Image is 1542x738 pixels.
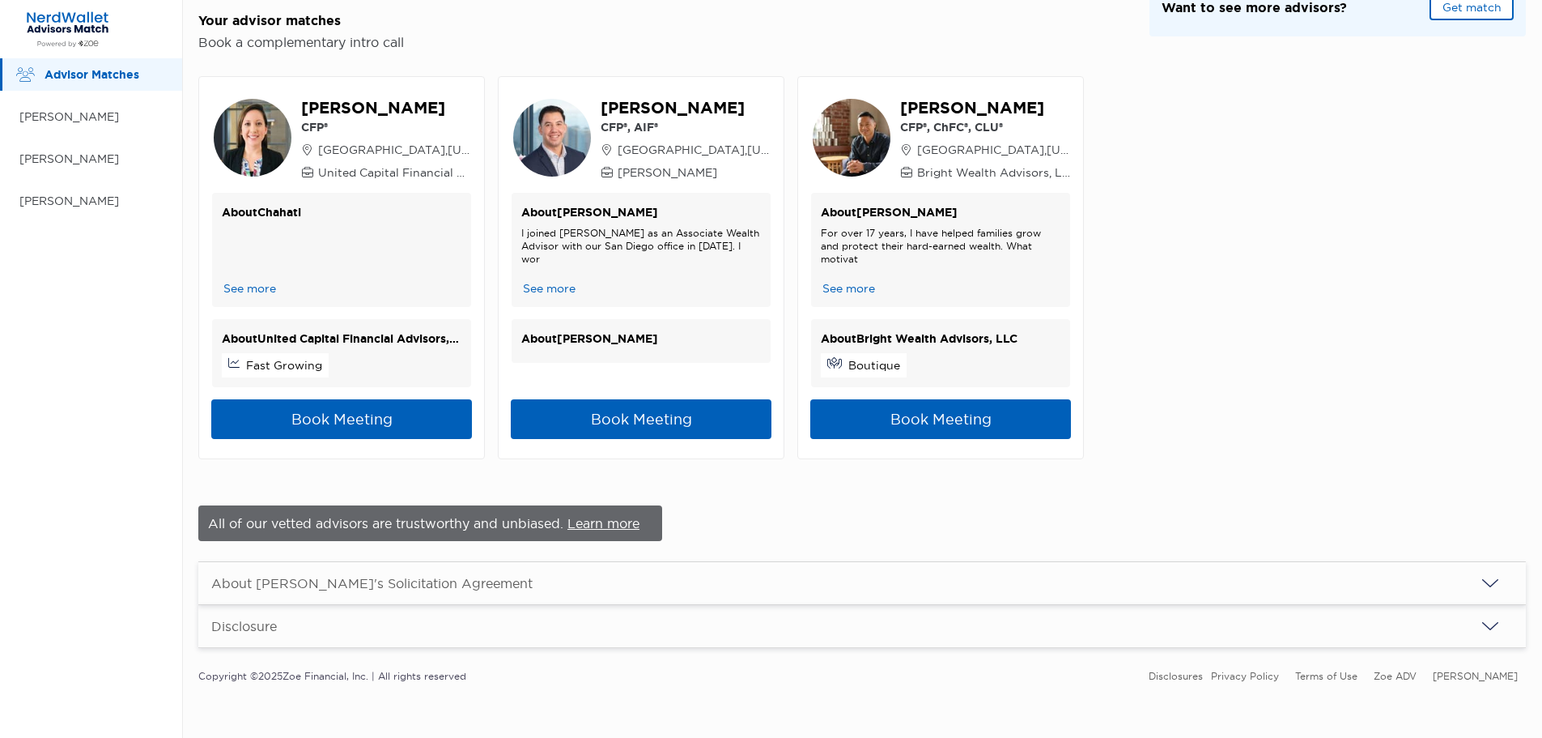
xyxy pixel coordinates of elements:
p: [PERSON_NAME] [900,96,1071,119]
p: For over 17 years, I have helped families grow and protect their hard-earned wealth. What motivat [821,227,1060,266]
a: Disclosures [1149,670,1203,682]
p: Copyright © 2025 Zoe Financial, Inc. | All rights reserved [198,666,466,686]
img: advisor picture [811,97,892,178]
img: icon arrow [1480,616,1500,636]
img: advisor picture [212,97,293,178]
p: Advisor Matches [45,65,166,85]
span: All of our vetted advisors are trustworthy and unbiased. [208,515,567,531]
p: [GEOGRAPHIC_DATA] , [US_STATE] [601,142,771,158]
button: See more [821,280,877,297]
p: [PERSON_NAME] [19,107,166,127]
button: Book Meeting [810,399,1071,439]
a: Terms of Use [1295,670,1357,682]
button: Book Meeting [211,399,472,439]
button: advisor picture[PERSON_NAME]CFP®, ChFC®, CLU® [GEOGRAPHIC_DATA],[US_STATE] Bright Wealth Advisors... [811,96,1070,181]
button: advisor picture[PERSON_NAME]CFP® [GEOGRAPHIC_DATA],[US_STATE] United Capital Financial Advisors, LLC [212,96,471,181]
p: About [PERSON_NAME] [521,203,761,223]
p: About United Capital Financial Advisors, LLC [222,329,461,349]
p: Boutique [848,357,900,373]
img: Zoe Financial [19,11,116,48]
p: [PERSON_NAME] [301,96,472,119]
a: [PERSON_NAME] [1433,670,1518,682]
button: See more [521,280,577,297]
button: See more [222,280,278,297]
p: [GEOGRAPHIC_DATA] , [US_STATE] [900,142,1071,158]
p: CFP®, AIF® [601,119,771,135]
div: Disclosure [211,618,277,634]
a: Learn more [567,515,639,531]
p: CFP®, ChFC®, CLU® [900,119,1071,135]
p: Fast Growing [246,357,322,373]
p: About [PERSON_NAME] [521,329,761,349]
p: About Bright Wealth Advisors, LLC [821,329,1060,349]
p: [GEOGRAPHIC_DATA] , [US_STATE] [301,142,472,158]
p: [PERSON_NAME] [19,191,166,211]
button: Book Meeting [511,399,771,439]
a: Privacy Policy [1211,670,1279,682]
img: icon arrow [1480,574,1500,593]
p: [PERSON_NAME] [601,96,771,119]
p: I joined [PERSON_NAME] as an Associate Wealth Advisor with our San Diego office in [DATE]. I wor [521,227,761,266]
p: About [PERSON_NAME] [821,203,1060,223]
div: About [PERSON_NAME]'s Solicitation Agreement [211,575,533,591]
p: CFP® [301,119,472,135]
p: [PERSON_NAME] [601,164,771,181]
a: Zoe ADV [1374,670,1417,682]
p: [PERSON_NAME] [19,149,166,169]
p: United Capital Financial Advisors, LLC [301,164,472,181]
p: Bright Wealth Advisors, LLC [900,164,1071,181]
p: About Chahati [222,203,461,223]
button: advisor picture[PERSON_NAME]CFP®, AIF® [GEOGRAPHIC_DATA],[US_STATE] [PERSON_NAME] [512,96,771,181]
h3: Book a complementary intro call [198,34,491,50]
img: advisor picture [512,97,593,178]
h3: Your advisor matches [198,12,491,29]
